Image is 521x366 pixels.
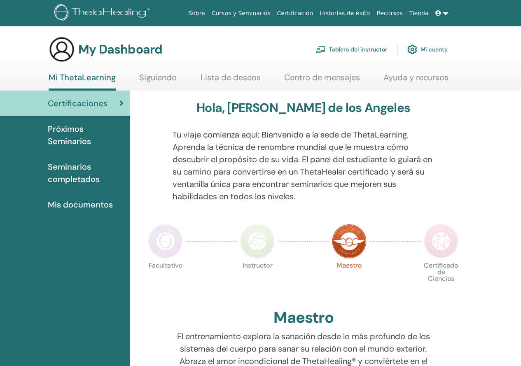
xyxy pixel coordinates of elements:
[48,161,124,185] span: Seminarios completados
[316,46,326,53] img: chalkboard-teacher.svg
[185,6,208,21] a: Sobre
[196,100,410,115] h3: Hola, [PERSON_NAME] de los Angeles
[240,262,275,297] p: Instructor
[284,72,360,89] a: Centro de mensajes
[332,224,367,259] img: Master
[148,224,183,259] img: Practitioner
[407,42,417,56] img: cog.svg
[424,262,458,297] p: Certificado de Ciencias
[49,72,116,91] a: Mi ThetaLearning
[383,72,449,89] a: Ayuda y recursos
[406,6,432,21] a: Tienda
[316,40,387,58] a: Tablero del instructor
[48,97,107,110] span: Certificaciones
[273,308,334,327] h2: Maestro
[173,128,435,203] p: Tu viaje comienza aquí; Bienvenido a la sede de ThetaLearning. Aprenda la técnica de renombre mun...
[49,36,75,63] img: generic-user-icon.jpg
[54,4,153,23] img: logo.png
[240,224,275,259] img: Instructor
[201,72,261,89] a: Lista de deseos
[316,6,373,21] a: Historias de éxito
[48,123,124,147] span: Próximos Seminarios
[273,6,316,21] a: Certificación
[373,6,406,21] a: Recursos
[424,224,458,259] img: Certificate of Science
[148,262,183,297] p: Facultativo
[407,40,448,58] a: Mi cuenta
[208,6,274,21] a: Cursos y Seminarios
[332,262,367,297] p: Maestro
[78,42,162,57] h3: My Dashboard
[48,198,113,211] span: Mis documentos
[139,72,177,89] a: Siguiendo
